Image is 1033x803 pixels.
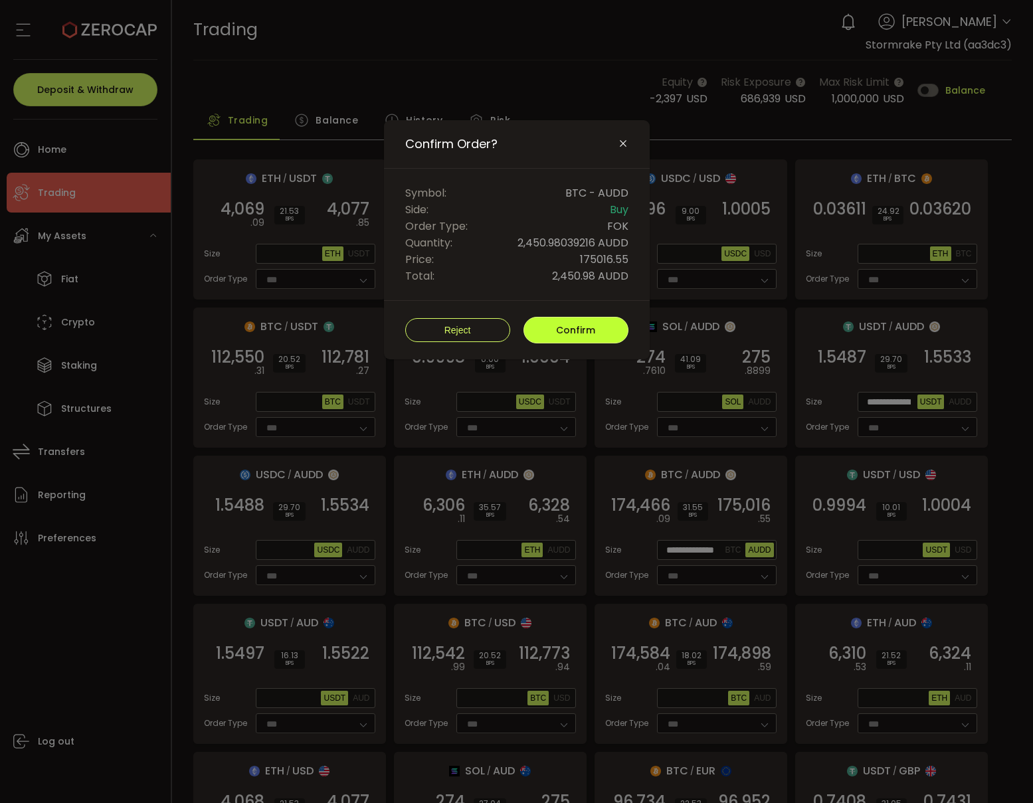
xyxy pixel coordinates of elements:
iframe: Chat Widget [875,660,1033,803]
span: 2,450.98 AUDD [552,268,628,284]
span: Symbol: [405,185,446,201]
span: Confirm [556,323,595,337]
button: Close [618,138,628,150]
span: Order Type: [405,218,468,234]
div: Confirm Order? [384,120,650,359]
span: Side: [405,201,428,218]
span: FOK [607,218,628,234]
span: 175016.55 [580,251,628,268]
button: Reject [405,318,510,342]
button: Confirm [523,317,628,343]
span: Confirm Order? [405,136,498,152]
span: BTC - AUDD [565,185,628,201]
span: Quantity: [405,234,452,251]
span: Total: [405,268,434,284]
span: Price: [405,251,434,268]
span: Buy [610,201,628,218]
span: Reject [444,325,471,335]
span: 2,450.98039216 AUDD [517,234,628,251]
